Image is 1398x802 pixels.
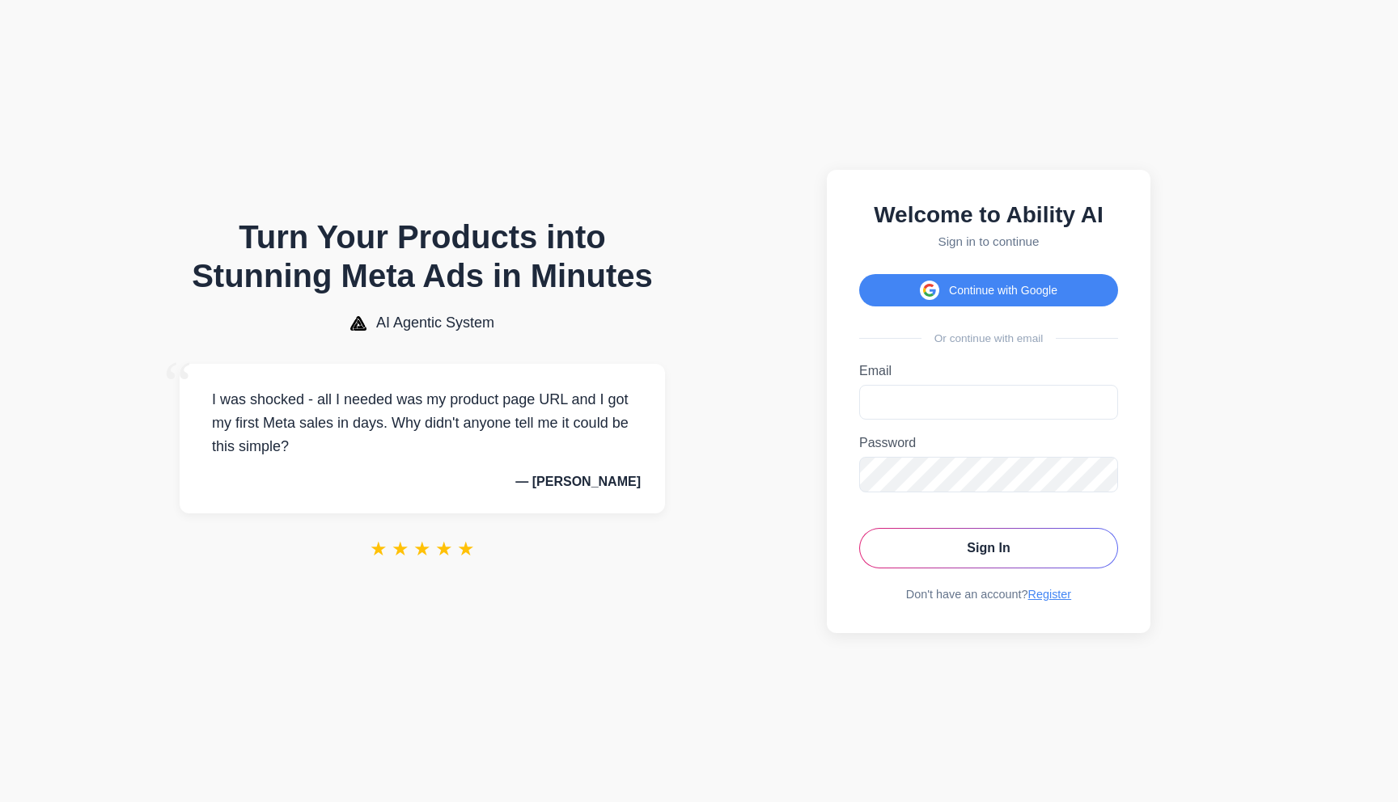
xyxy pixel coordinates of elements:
[370,538,388,560] span: ★
[859,202,1118,228] h2: Welcome to Ability AI
[376,314,494,331] span: AI Agentic System
[1028,588,1072,601] a: Register
[859,274,1118,306] button: Continue with Google
[180,217,665,295] h1: Turn Your Products into Stunning Meta Ads in Minutes
[204,388,641,458] p: I was shocked - all I needed was my product page URL and I got my first Meta sales in days. Why d...
[859,528,1118,568] button: Sign In
[859,332,1118,344] div: Or continue with email
[392,538,409,560] span: ★
[859,436,1118,450] label: Password
[163,348,193,421] span: “
[859,588,1118,601] div: Don't have an account?
[859,234,1118,248] p: Sign in to continue
[413,538,431,560] span: ★
[435,538,453,560] span: ★
[859,364,1118,378] label: Email
[350,316,366,331] img: AI Agentic System Logo
[204,475,641,489] p: — [PERSON_NAME]
[457,538,475,560] span: ★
